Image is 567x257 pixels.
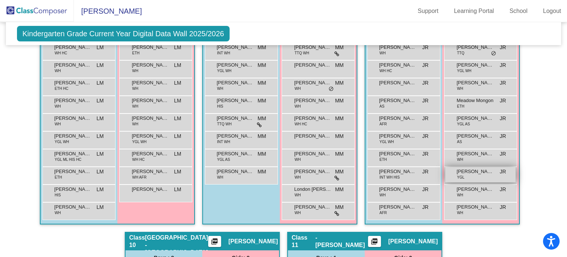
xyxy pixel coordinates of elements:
[145,227,208,256] span: - [GEOGRAPHIC_DATA] - [GEOGRAPHIC_DATA]
[500,97,506,105] span: JR
[379,121,387,127] span: AFR
[500,79,506,87] span: JR
[294,150,331,158] span: [PERSON_NAME]
[457,97,494,104] span: Meadow Mongon
[335,61,344,69] span: MM
[54,150,91,158] span: [PERSON_NAME]
[504,5,533,17] a: School
[379,115,416,122] span: [PERSON_NAME]
[54,203,91,211] span: [PERSON_NAME] [PERSON_NAME]
[54,168,91,175] span: [PERSON_NAME] Congiunti
[55,210,61,216] span: WH
[129,234,145,249] span: Class 10
[217,86,223,91] span: WH
[500,44,506,51] span: JR
[208,236,221,247] button: Print Students Details
[335,203,344,211] span: MM
[258,44,266,51] span: MM
[294,203,331,211] span: [PERSON_NAME]
[457,68,471,74] span: YGL WH
[379,97,416,104] span: [PERSON_NAME]
[500,132,506,140] span: JR
[335,44,344,51] span: MM
[457,79,494,87] span: [PERSON_NAME]
[174,44,181,51] span: LM
[132,97,169,104] span: [PERSON_NAME]
[258,61,266,69] span: MM
[457,50,464,56] span: TTQ
[294,44,331,51] span: [PERSON_NAME]
[295,192,301,198] span: WH
[132,79,169,87] span: [PERSON_NAME]
[174,150,181,158] span: LM
[457,132,494,140] span: [PERSON_NAME]
[55,68,61,74] span: WH
[217,68,231,74] span: YGL WH
[379,61,416,69] span: [PERSON_NAME]
[335,79,344,87] span: MM
[294,186,331,193] span: London [PERSON_NAME]
[370,238,379,248] mat-icon: picture_as_pdf
[217,115,254,122] span: [PERSON_NAME]
[294,79,331,87] span: [PERSON_NAME]
[457,44,494,51] span: [PERSON_NAME]
[55,139,69,145] span: YGL WH
[132,61,169,69] span: [PERSON_NAME]
[97,132,104,140] span: LM
[54,132,91,140] span: [PERSON_NAME]
[258,97,266,105] span: MM
[379,157,387,162] span: ETH
[379,132,416,140] span: [PERSON_NAME]
[315,234,368,249] span: - [PERSON_NAME]
[457,175,464,180] span: YGL
[457,192,463,198] span: WH
[132,150,169,158] span: [PERSON_NAME]
[217,139,230,145] span: INT WH
[132,132,169,140] span: [PERSON_NAME]
[217,44,254,51] span: [PERSON_NAME]
[379,68,392,74] span: WH HC
[379,44,416,51] span: [PERSON_NAME]
[457,139,462,145] span: AS
[97,115,104,122] span: LM
[457,150,494,158] span: [PERSON_NAME]
[217,168,254,175] span: [PERSON_NAME]
[258,79,266,87] span: MM
[457,121,470,127] span: YGL AS
[97,168,104,176] span: LM
[379,168,416,175] span: [PERSON_NAME]
[132,104,138,109] span: WH
[335,132,344,140] span: MM
[294,132,331,140] span: [PERSON_NAME]
[258,150,266,158] span: MM
[54,186,91,193] span: [PERSON_NAME]
[132,186,169,193] span: [PERSON_NAME]
[457,86,463,91] span: WH
[295,121,307,127] span: WH HC
[174,97,181,105] span: LM
[294,61,331,69] span: [PERSON_NAME]
[55,104,61,109] span: WH
[457,186,494,193] span: [PERSON_NAME]
[295,157,301,162] span: WH
[174,115,181,122] span: LM
[74,5,142,17] span: [PERSON_NAME]
[295,86,301,91] span: WH
[379,210,387,216] span: AFR
[422,44,429,51] span: JR
[422,132,429,140] span: JR
[258,168,266,176] span: MM
[97,150,104,158] span: LM
[335,115,344,122] span: MM
[422,61,429,69] span: JR
[217,61,254,69] span: [PERSON_NAME]
[132,50,140,56] span: ETH
[54,61,91,69] span: [PERSON_NAME]
[210,238,219,248] mat-icon: picture_as_pdf
[295,104,301,109] span: WH
[329,86,334,92] span: do_not_disturb_alt
[537,5,567,17] a: Logout
[132,121,138,127] span: WH
[379,139,394,145] span: YGL WH
[294,97,331,104] span: [PERSON_NAME]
